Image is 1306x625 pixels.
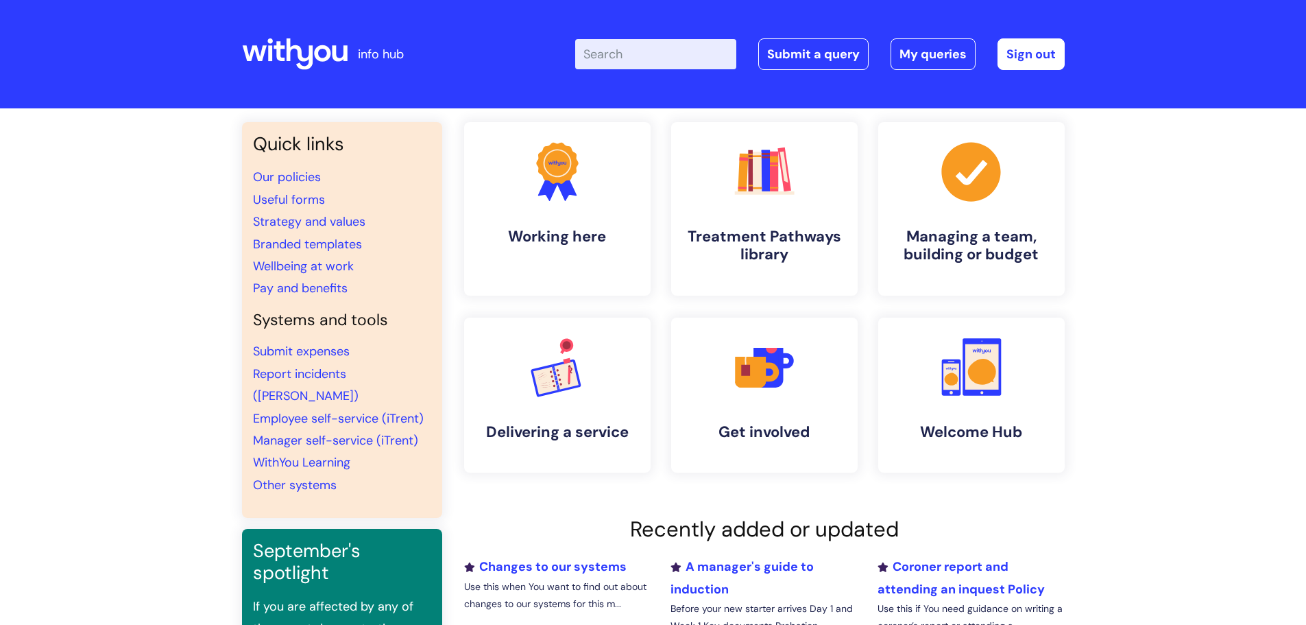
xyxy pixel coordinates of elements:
[253,213,365,230] a: Strategy and values
[878,558,1045,597] a: Coroner report and attending an inquest Policy
[253,477,337,493] a: Other systems
[253,343,350,359] a: Submit expenses
[253,169,321,185] a: Our policies
[878,122,1065,296] a: Managing a team, building or budget
[671,122,858,296] a: Treatment Pathways library
[464,517,1065,542] h2: Recently added or updated
[682,228,847,264] h4: Treatment Pathways library
[475,228,640,246] h4: Working here
[682,423,847,441] h4: Get involved
[464,558,627,575] a: Changes to our systems
[670,558,814,597] a: A manager's guide to induction
[253,236,362,252] a: Branded templates
[878,318,1065,473] a: Welcome Hub
[997,38,1065,70] a: Sign out
[475,423,640,441] h4: Delivering a service
[253,540,431,585] h3: September's spotlight
[464,318,651,473] a: Delivering a service
[891,38,976,70] a: My queries
[253,410,424,427] a: Employee self-service (iTrent)
[575,38,1065,70] div: | -
[253,258,354,274] a: Wellbeing at work
[671,318,858,473] a: Get involved
[253,280,348,296] a: Pay and benefits
[253,432,418,449] a: Manager self-service (iTrent)
[464,122,651,296] a: Working here
[758,38,869,70] a: Submit a query
[253,454,350,471] a: WithYou Learning
[253,311,431,330] h4: Systems and tools
[253,366,359,404] a: Report incidents ([PERSON_NAME])
[464,578,651,613] p: Use this when You want to find out about changes to our systems for this m...
[253,191,325,208] a: Useful forms
[889,423,1054,441] h4: Welcome Hub
[358,43,404,65] p: info hub
[889,228,1054,264] h4: Managing a team, building or budget
[575,39,736,69] input: Search
[253,133,431,155] h3: Quick links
